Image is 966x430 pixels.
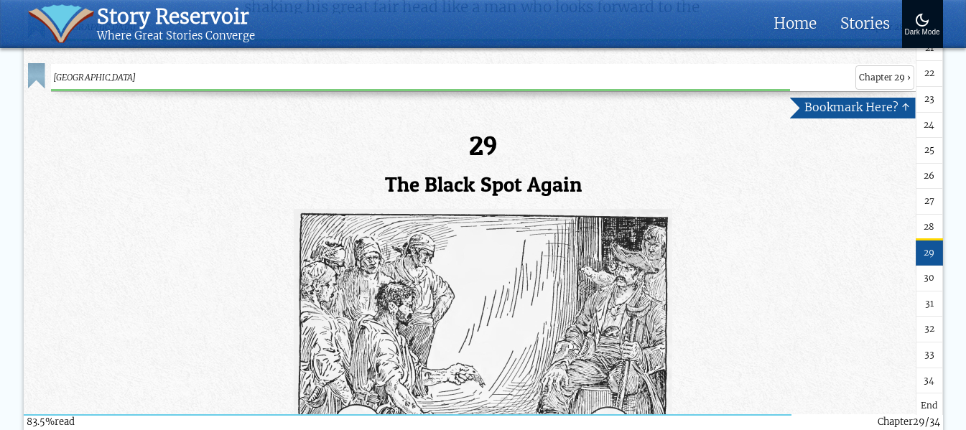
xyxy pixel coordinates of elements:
[924,322,934,336] span: 32
[916,215,943,240] a: 28
[916,87,943,113] a: 23
[924,374,934,388] span: 34
[855,65,914,90] span: Chapter 29 ›
[925,42,934,55] span: 21
[916,113,943,139] a: 24
[916,393,943,419] a: End
[916,138,943,164] a: 25
[916,342,943,368] a: 33
[924,195,934,208] span: 27
[916,240,943,266] a: 29
[97,29,255,43] div: Where Great Stories Converge
[790,98,916,118] a: Bookmark Here? ↑
[924,220,934,234] span: 28
[97,4,255,29] div: Story Reservoir
[804,100,910,115] span: Bookmark Here? ↑
[916,368,943,394] a: 34
[925,297,934,311] span: 31
[52,71,850,85] span: [GEOGRAPHIC_DATA]
[924,348,934,362] span: 33
[916,36,943,62] a: 21
[924,144,934,157] span: 25
[916,266,943,291] a: 30
[924,67,934,80] span: 22
[878,415,940,429] div: Chapter /34
[51,131,916,162] h2: 29
[916,61,943,87] a: 22
[916,291,943,317] a: 31
[924,246,934,260] span: 29
[916,164,943,190] a: 26
[905,29,940,37] div: Dark Mode
[913,416,925,428] span: 29
[924,118,934,132] span: 24
[924,271,934,285] span: 30
[916,317,943,342] a: 32
[27,415,75,429] div: read
[924,169,934,183] span: 26
[28,4,95,43] img: icon of book with waver spilling out.
[27,416,55,428] span: 83.5%
[916,189,943,215] a: 27
[924,93,934,106] span: 23
[51,173,916,197] h3: The Black Spot Again
[914,11,931,29] img: Turn On Dark Mode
